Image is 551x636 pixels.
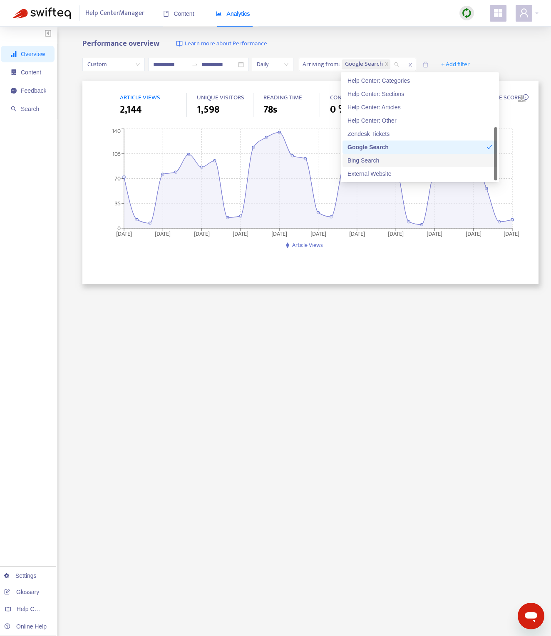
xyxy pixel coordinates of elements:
tspan: 105 [112,149,121,158]
span: CONVERSION [330,92,365,103]
tspan: [DATE] [310,229,326,238]
div: Zendesk Tickets [347,129,492,138]
tspan: [DATE] [155,229,171,238]
span: + Add filter [441,59,470,69]
span: Feedback [21,87,46,94]
iframe: Button to launch messaging window [518,603,544,629]
tspan: [DATE] [272,229,288,238]
span: appstore [493,8,503,18]
span: swap-right [191,61,198,68]
b: Performance overview [82,37,159,50]
img: sync.dc5367851b00ba804db3.png [462,8,472,18]
tspan: [DATE] [233,229,248,238]
span: Overview [21,51,45,57]
div: Help Center: Articles [343,101,497,114]
img: Swifteq [12,7,71,19]
span: ARTICLE VIEWS [120,92,160,103]
a: Glossary [4,589,39,595]
span: signal [11,51,17,57]
span: search [11,106,17,112]
a: Learn more about Performance [176,39,267,49]
span: Custom [87,58,140,71]
span: 1,598 [197,102,219,117]
span: Help Centers [17,606,51,612]
span: READING TIME [263,92,302,103]
span: close [385,62,389,67]
span: Daily [257,58,288,71]
tspan: 35 [115,199,121,208]
tspan: [DATE] [194,229,210,238]
span: Learn more about Performance [185,39,267,49]
span: 78s [263,102,277,117]
img: image-link [176,40,183,47]
span: container [11,69,17,75]
a: Settings [4,572,37,579]
tspan: 140 [112,126,121,136]
div: Help Center: Sections [347,89,492,99]
span: message [11,88,17,94]
div: Bing Search [343,154,497,167]
div: External Website [343,167,497,180]
span: UNIQUE VISITORS [197,92,244,103]
span: check [486,144,492,150]
tspan: [DATE] [466,229,482,238]
div: Google Search [343,141,497,154]
span: Article Views [292,240,323,250]
div: Help Center: Sections [343,87,497,101]
div: Help Center: Other [347,116,492,125]
span: Content [21,69,41,76]
div: Help Center: Other [343,114,497,127]
div: Help Center: Articles [347,103,492,112]
span: Analytics [216,10,250,17]
div: Google Search [347,143,486,152]
span: Google Search [345,59,383,69]
div: Help Center: Categories [347,76,492,85]
span: close [405,60,416,70]
tspan: [DATE] [504,229,520,238]
tspan: [DATE] [427,229,443,238]
span: Content [163,10,194,17]
tspan: [DATE] [349,229,365,238]
span: Help Center Manager [85,5,144,21]
span: Arriving from : [299,58,341,71]
span: delete [422,62,429,68]
span: Google Search [342,59,390,69]
span: user [519,8,529,18]
span: book [163,11,169,17]
div: External Website [347,169,492,178]
span: 2,144 [120,102,141,117]
div: Zendesk Tickets [343,127,497,141]
div: Bing Search [347,156,492,165]
span: area-chart [216,11,222,17]
span: 0 % [330,102,346,117]
tspan: [DATE] [116,229,132,238]
button: + Add filter [435,58,476,71]
span: to [191,61,198,68]
tspan: 70 [114,174,121,183]
tspan: [DATE] [388,229,404,238]
span: Search [21,106,39,112]
a: Online Help [4,623,47,630]
tspan: 0 [117,223,121,233]
div: Help Center: Categories [343,74,497,87]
